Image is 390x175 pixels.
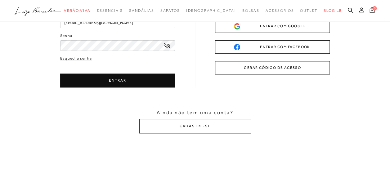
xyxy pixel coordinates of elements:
label: Senha [60,33,72,39]
span: Bolsas [242,8,259,13]
button: ENTRAR COM FACEBOOK [215,40,330,54]
a: exibir senha [164,43,170,48]
input: E-mail [60,17,175,28]
div: ENTRAR COM FACEBOOK [234,44,311,50]
button: 0 [368,7,376,15]
a: categoryNavScreenReaderText [97,5,123,16]
span: Sapatos [160,8,180,13]
a: noSubCategoriesText [186,5,236,16]
button: CADASTRE-SE [139,119,251,133]
a: categoryNavScreenReaderText [64,5,91,16]
span: Verão Viva [64,8,91,13]
button: GERAR CÓDIGO DE ACESSO [215,61,330,74]
a: categoryNavScreenReaderText [160,5,180,16]
a: Esqueci a senha [60,56,92,61]
div: ENTRAR COM GOOGLE [234,23,311,29]
button: ENTRAR [60,74,175,87]
a: categoryNavScreenReaderText [266,5,294,16]
a: BLOG LB [324,5,342,16]
span: Essenciais [97,8,123,13]
span: Acessórios [266,8,294,13]
a: categoryNavScreenReaderText [300,5,317,16]
span: Outlet [300,8,317,13]
a: categoryNavScreenReaderText [242,5,259,16]
button: ENTRAR COM GOOGLE [215,20,330,33]
span: Ainda não tem uma conta? [157,109,233,116]
span: BLOG LB [324,8,342,13]
span: 0 [372,6,377,11]
a: categoryNavScreenReaderText [129,5,154,16]
span: Sandálias [129,8,154,13]
span: [DEMOGRAPHIC_DATA] [186,8,236,13]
